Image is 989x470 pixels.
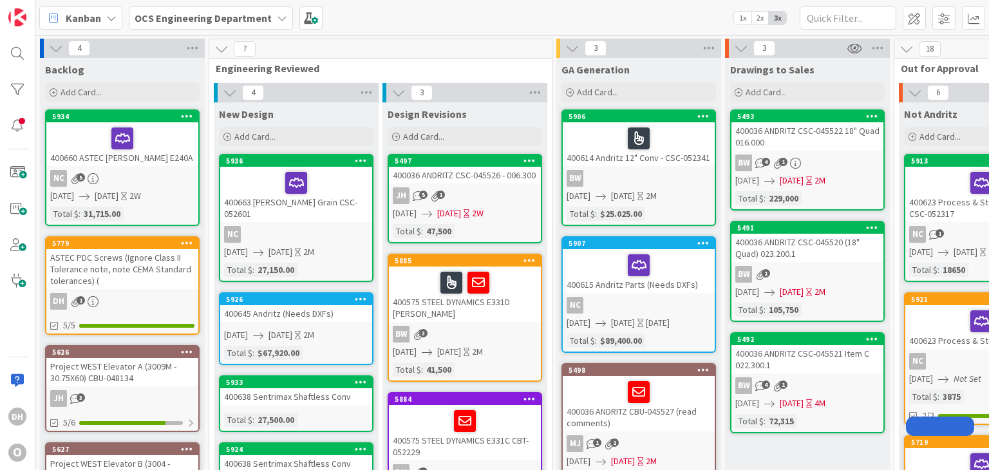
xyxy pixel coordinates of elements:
[954,373,981,384] i: Not Set
[800,6,896,30] input: Quick Filter...
[46,293,198,310] div: DH
[77,393,85,402] span: 3
[779,158,787,166] span: 1
[563,238,715,293] div: 5907400615 Andritz Parts (Needs DXFs)
[8,8,26,26] img: Visit kanbanzone.com
[937,390,939,404] span: :
[68,41,90,56] span: 4
[904,108,957,120] span: Not Andritz
[423,362,455,377] div: 41,500
[79,207,80,221] span: :
[737,112,883,121] div: 5493
[731,334,883,373] div: 5492400036 ANDRITZ CSC-045521 Item C 022.300.1
[563,111,715,166] div: 5906400614 Andritz 12" Conv - CSC-052341
[563,249,715,293] div: 400615 Andritz Parts (Needs DXFs)
[52,348,198,357] div: 5626
[909,372,933,386] span: [DATE]
[254,263,297,277] div: 27,150.00
[268,328,292,342] span: [DATE]
[563,122,715,166] div: 400614 Andritz 12" Conv - CSC-052341
[389,393,541,460] div: 5884400575 STEEL DYNAMICS E331C CBT-052229
[731,222,883,262] div: 5491400036 ANDRITZ CSC-045520 (18" Quad) 023.200.1
[268,245,292,259] span: [DATE]
[909,353,926,370] div: NC
[52,239,198,248] div: 5779
[734,12,751,24] span: 1x
[252,413,254,427] span: :
[593,438,601,447] span: 1
[219,108,274,120] span: New Design
[46,444,198,455] div: 5627
[46,111,198,166] div: 5934400660 ASTEC [PERSON_NAME] E240A
[563,376,715,431] div: 400036 ANDRITZ CBU-045527 (read comments)
[611,189,635,203] span: [DATE]
[46,238,198,249] div: 5779
[735,174,759,187] span: [DATE]
[393,362,421,377] div: Total $
[226,295,372,304] div: 5926
[735,414,764,428] div: Total $
[735,266,752,283] div: BW
[419,329,428,337] span: 3
[563,238,715,249] div: 5907
[610,438,619,447] span: 1
[437,345,461,359] span: [DATE]
[129,189,141,203] div: 2W
[403,131,444,142] span: Add Card...
[50,293,67,310] div: DH
[220,388,372,405] div: 400638 Sentrimax Shaftless Conv
[563,170,715,187] div: BW
[563,111,715,122] div: 5906
[389,155,541,167] div: 5497
[909,245,933,259] span: [DATE]
[389,255,541,322] div: 5885400575 STEEL DYNAMICS E331D [PERSON_NAME]
[52,445,198,454] div: 5627
[45,63,84,76] span: Backlog
[611,316,635,330] span: [DATE]
[597,334,645,348] div: $89,400.00
[77,173,85,182] span: 5
[437,207,461,220] span: [DATE]
[220,377,372,405] div: 5933400638 Sentrimax Shaftless Conv
[753,41,775,56] span: 3
[66,10,101,26] span: Kanban
[472,345,483,359] div: 2M
[561,63,630,76] span: GA Generation
[815,285,825,299] div: 2M
[220,294,372,305] div: 5926
[735,303,764,317] div: Total $
[419,191,428,199] span: 5
[735,377,752,394] div: BW
[46,390,198,407] div: JH
[762,381,770,389] span: 4
[731,155,883,171] div: BW
[395,156,541,165] div: 5497
[567,334,595,348] div: Total $
[577,86,618,98] span: Add Card...
[569,239,715,248] div: 5907
[389,405,541,460] div: 400575 STEEL DYNAMICS E331C CBT-052229
[224,413,252,427] div: Total $
[779,381,787,389] span: 1
[254,346,303,360] div: $67,920.00
[50,390,67,407] div: JH
[423,224,455,238] div: 47,500
[303,328,314,342] div: 2M
[735,285,759,299] span: [DATE]
[254,413,297,427] div: 27,500.00
[395,395,541,404] div: 5884
[909,263,937,277] div: Total $
[909,226,926,243] div: NC
[927,85,949,100] span: 6
[731,266,883,283] div: BW
[234,41,256,57] span: 7
[611,455,635,468] span: [DATE]
[735,397,759,410] span: [DATE]
[63,416,75,429] span: 5/6
[939,390,964,404] div: 3875
[46,122,198,166] div: 400660 ASTEC [PERSON_NAME] E240A
[731,234,883,262] div: 400036 ANDRITZ CSC-045520 (18" Quad) 023.200.1
[569,366,715,375] div: 5498
[731,377,883,394] div: BW
[224,226,241,243] div: NC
